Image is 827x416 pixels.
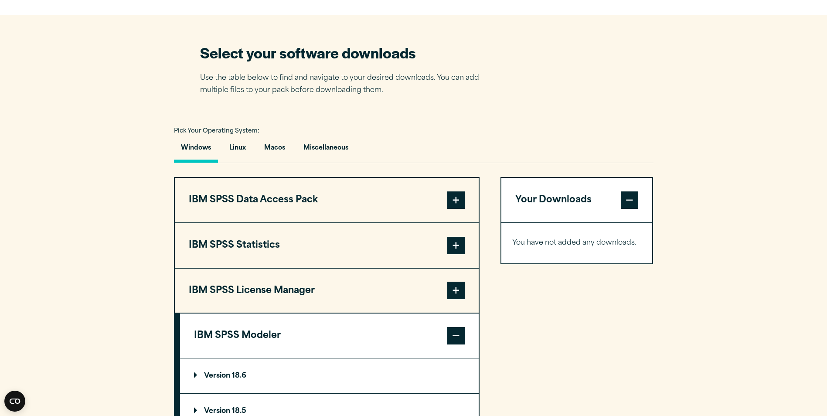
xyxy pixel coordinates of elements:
div: Your Downloads [501,222,653,263]
p: You have not added any downloads. [512,237,642,249]
button: Your Downloads [501,178,653,222]
h2: Select your software downloads [200,43,492,62]
p: Version 18.5 [194,408,246,415]
summary: Version 18.6 [180,358,479,393]
p: Version 18.6 [194,372,246,379]
button: IBM SPSS Modeler [180,314,479,358]
button: Windows [174,138,218,163]
button: Open CMP widget [4,391,25,412]
span: Pick Your Operating System: [174,128,259,134]
button: IBM SPSS License Manager [175,269,479,313]
button: Linux [222,138,253,163]
p: Use the table below to find and navigate to your desired downloads. You can add multiple files to... [200,72,492,97]
button: Macos [257,138,292,163]
button: Miscellaneous [296,138,355,163]
button: IBM SPSS Data Access Pack [175,178,479,222]
button: IBM SPSS Statistics [175,223,479,268]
